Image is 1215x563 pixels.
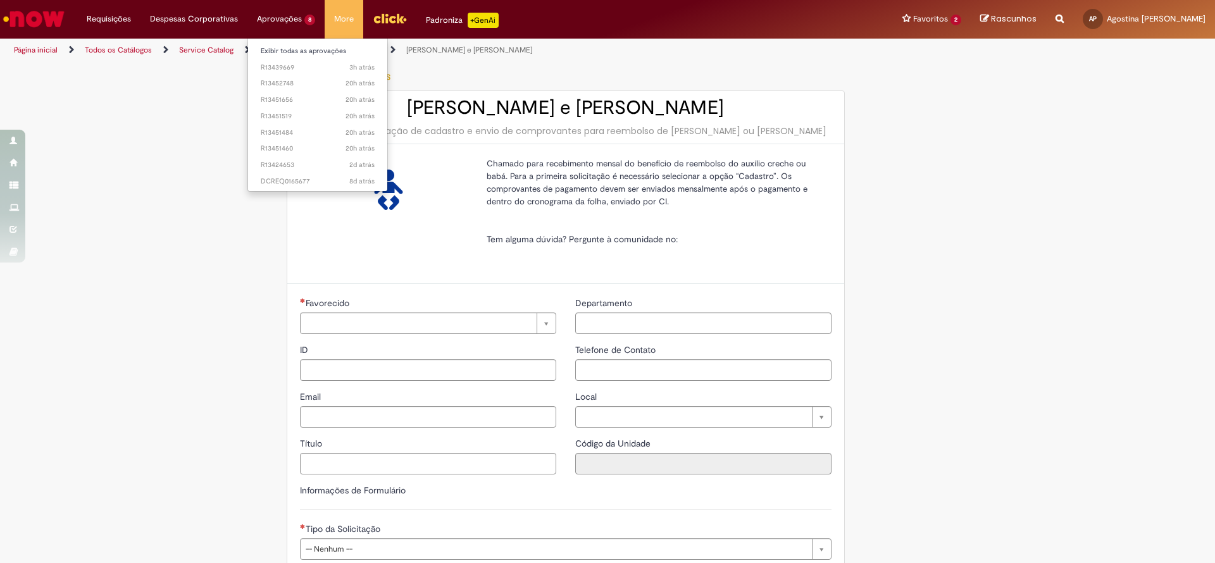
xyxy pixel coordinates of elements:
[373,9,407,28] img: click_logo_yellow_360x200.png
[346,95,375,104] span: 20h atrás
[575,438,653,449] span: Somente leitura - Código da Unidade
[487,158,807,207] span: Chamado para recebimento mensal do benefício de reembolso do auxílio creche ou babá. Para a prime...
[346,128,375,137] span: 20h atrás
[575,344,658,356] span: Telefone de Contato
[300,453,556,474] input: Título
[306,539,806,559] span: -- Nenhum --
[300,524,306,529] span: Necessários
[85,45,152,55] a: Todos os Catálogos
[368,170,409,210] img: Auxílio Creche e Babá
[346,111,375,121] span: 20h atrás
[1089,15,1097,23] span: AP
[179,45,234,55] a: Service Catalog
[487,233,822,245] p: Tem alguma dúvida? Pergunte à comunidade no:
[300,391,323,402] span: Email
[950,15,961,25] span: 2
[257,13,302,25] span: Aprovações
[248,44,387,58] a: Exibir todas as aprovações
[575,391,599,402] span: Local
[1107,13,1206,24] span: Agostina [PERSON_NAME]
[150,13,238,25] span: Despesas Corporativas
[300,406,556,428] input: Email
[261,128,375,138] span: R13451484
[349,63,375,72] time: 28/08/2025 08:55:54
[300,344,311,356] span: ID
[991,13,1037,25] span: Rascunhos
[248,93,387,107] a: Aberto R13451656 :
[334,13,354,25] span: More
[87,13,131,25] span: Requisições
[300,485,406,496] label: Informações de Formulário
[1,6,66,32] img: ServiceNow
[346,128,375,137] time: 27/08/2025 15:51:50
[261,95,375,105] span: R13451656
[346,111,375,121] time: 27/08/2025 15:53:11
[300,298,306,303] span: Necessários
[300,359,556,381] input: ID
[9,39,801,62] ul: Trilhas de página
[575,312,832,334] input: Departamento
[349,63,375,72] span: 3h atrás
[349,176,375,186] time: 21/08/2025 03:54:01
[248,61,387,75] a: Aberto R13439669 :
[980,13,1037,25] a: Rascunhos
[913,13,948,25] span: Favoritos
[346,144,375,153] time: 27/08/2025 15:50:20
[349,160,375,170] time: 26/08/2025 12:34:03
[468,13,499,28] p: +GenAi
[346,78,375,88] time: 27/08/2025 16:05:34
[261,63,375,73] span: R13439669
[406,45,532,55] a: [PERSON_NAME] e [PERSON_NAME]
[575,437,653,450] label: Somente leitura - Código da Unidade
[426,13,499,28] div: Padroniza
[575,297,635,309] span: Departamento
[346,78,375,88] span: 20h atrás
[248,158,387,172] a: Aberto R13424653 :
[300,312,556,334] a: Limpar campo Favorecido
[248,77,387,90] a: Aberto R13452748 :
[575,453,832,474] input: Código da Unidade
[306,523,383,535] span: Tipo da Solicitação
[261,144,375,154] span: R13451460
[261,176,375,187] span: DCREQ0165677
[300,438,325,449] span: Título
[14,45,58,55] a: Página inicial
[261,160,375,170] span: R13424653
[349,176,375,186] span: 8d atrás
[306,297,352,309] span: Necessários - Favorecido
[346,95,375,104] time: 27/08/2025 15:54:49
[247,38,388,192] ul: Aprovações
[349,160,375,170] span: 2d atrás
[575,359,832,381] input: Telefone de Contato
[300,97,832,118] h2: [PERSON_NAME] e [PERSON_NAME]
[304,15,315,25] span: 8
[248,142,387,156] a: Aberto R13451460 :
[346,144,375,153] span: 20h atrás
[261,111,375,121] span: R13451519
[261,78,375,89] span: R13452748
[300,125,832,137] div: Oferta para solicitação de cadastro e envio de comprovantes para reembolso de [PERSON_NAME] ou [P...
[248,126,387,140] a: Aberto R13451484 :
[678,235,688,245] img: sys_attachment.do
[248,109,387,123] a: Aberto R13451519 :
[575,406,832,428] a: Limpar campo Local
[248,175,387,189] a: Aberto DCREQ0165677 :
[678,233,688,245] a: Colabora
